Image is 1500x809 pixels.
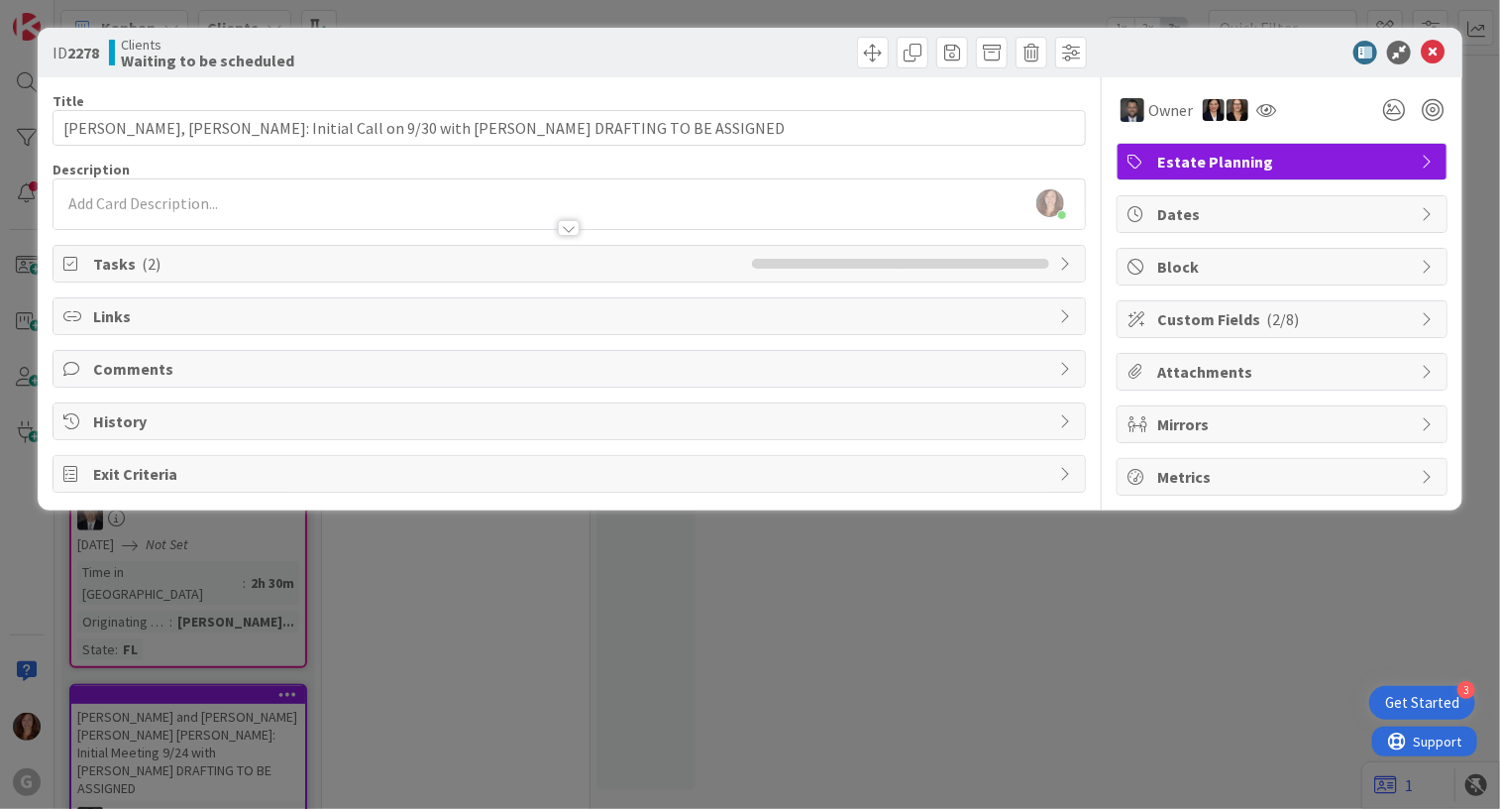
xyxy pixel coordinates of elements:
span: Exit Criteria [93,462,1049,486]
span: ID [53,41,99,64]
span: Description [53,161,130,178]
img: 2RffaumUYblCrpGFhxKRAj1HQjuEbyTb.jpg [1036,189,1064,217]
span: Comments [93,357,1049,381]
span: Dates [1157,202,1411,226]
input: type card name here... [53,110,1086,146]
span: Mirrors [1157,412,1411,436]
span: History [93,409,1049,433]
div: Open Get Started checklist, remaining modules: 3 [1369,686,1475,720]
span: Attachments [1157,360,1411,384]
span: Custom Fields [1157,307,1411,331]
span: ( 2 ) [142,254,161,274]
span: Owner [1148,98,1193,122]
img: MW [1227,99,1248,121]
span: Support [42,3,90,27]
b: 2278 [67,43,99,62]
div: 3 [1457,681,1475,699]
b: Waiting to be scheduled [121,53,294,68]
div: Get Started [1385,693,1459,713]
span: ( 2/8 ) [1266,309,1299,329]
span: Estate Planning [1157,150,1411,173]
img: JW [1121,98,1144,122]
span: Metrics [1157,465,1411,489]
span: Links [93,304,1049,328]
img: AM [1203,99,1225,121]
label: Title [53,92,84,110]
span: Tasks [93,252,742,276]
span: Clients [121,37,294,53]
span: Block [1157,255,1411,279]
